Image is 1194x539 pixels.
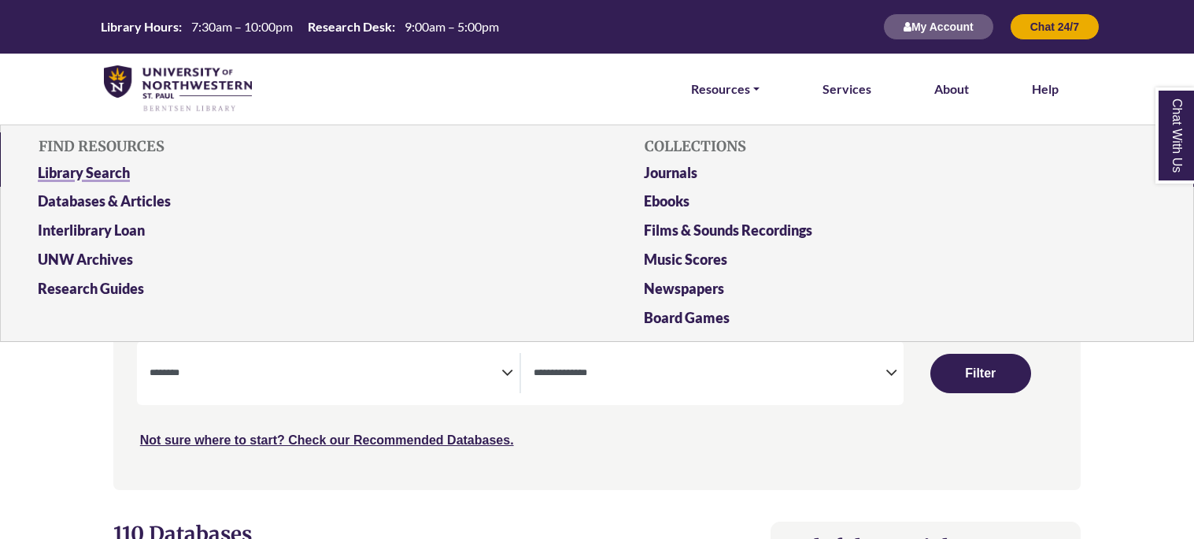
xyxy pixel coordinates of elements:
a: Ebooks [632,190,1169,219]
th: Library Hours: [94,18,183,35]
textarea: Search [534,368,885,381]
button: Submit for Search Results [930,354,1031,393]
a: Films & Sounds Recordings [632,219,1169,248]
a: Databases & Articles [26,190,563,219]
a: Journals [632,162,1169,191]
a: Research Guides [26,277,563,307]
a: Library Search [26,162,563,191]
a: Music Scores [632,248,1169,277]
img: library_home [104,65,252,113]
table: Hours Today [94,18,505,33]
span: 7:30am – 10:00pm [191,19,293,34]
a: Resources [691,79,760,99]
a: My Account [883,20,994,33]
a: Board Games [632,307,1169,336]
h5: FIND RESOURCES [26,132,563,162]
button: Chat 24/7 [1010,13,1100,40]
span: 9:00am – 5:00pm [405,19,499,34]
a: Newspapers [632,277,1169,307]
a: About [934,79,969,99]
button: My Account [883,13,994,40]
h5: COLLECTIONS [632,132,1169,162]
a: Not sure where to start? Check our Recommended Databases. [140,433,514,447]
a: Services [822,79,871,99]
a: Interlibrary Loan [26,219,563,248]
a: Chat 24/7 [1010,20,1100,33]
a: Hours Today [94,18,505,36]
th: Research Desk: [301,18,396,35]
a: Help [1032,79,1059,99]
nav: Search filters [113,318,1081,489]
textarea: Search [150,368,501,381]
a: UNW Archives [26,248,563,277]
